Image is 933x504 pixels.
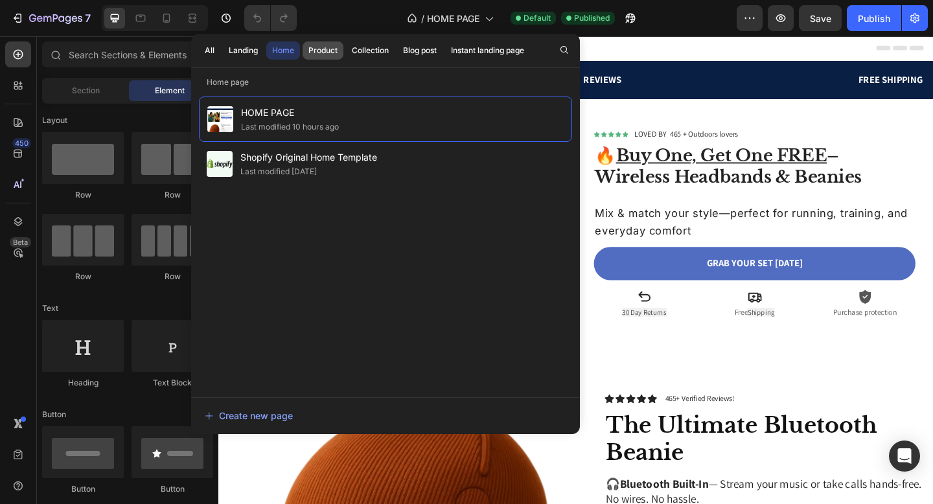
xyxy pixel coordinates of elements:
img: Alt Image [10,99,379,345]
p: Free [529,295,636,306]
span: HOME PAGE [427,12,479,25]
div: Home [272,45,294,56]
div: Last modified 10 hours ago [241,120,339,133]
span: Button [42,409,66,420]
p: FREE SHIPPING [530,40,766,55]
div: Last modified [DATE] [240,165,317,178]
button: Instant landing page [445,41,530,60]
span: Element [155,85,185,97]
p: 465+ Verified Reviews! [486,388,561,401]
strong: Bluetooth Built-In [437,479,533,495]
p: 7 [85,10,91,26]
h2: Mix & match your style—perfect for running, training, and everyday comfort [408,183,758,223]
p: Purchase protection [650,295,757,306]
button: Blog post [397,41,443,60]
span: Published [574,12,610,24]
div: Product [308,45,338,56]
p: BUY ONE GET ONE FREE [11,40,248,55]
button: 7 [5,5,97,31]
div: Create new page [205,409,293,422]
div: Text Block [132,377,213,389]
strong: 🔥 – Wireless Headbands & Beanies [409,119,700,165]
span: / [421,12,424,25]
span: Shopify Original Home Template [240,150,377,165]
p: 465+ 5-STAR REVIEWS [271,40,507,55]
div: Undo/Redo [244,5,297,31]
a: GRAB YOUR SET [DATE] [408,229,758,266]
u: Buy One, Get One FREE [432,119,662,141]
div: All [205,45,214,56]
button: Product [303,41,343,60]
div: Heading [42,377,124,389]
div: Open Intercom Messenger [889,441,920,472]
button: All [199,41,220,60]
span: Default [524,12,551,24]
div: Collection [352,45,389,56]
span: Section [72,85,100,97]
div: 450 [12,138,31,148]
span: Save [810,13,831,24]
button: Create new page [204,403,567,429]
p: Home page [191,76,580,89]
input: Search Sections & Elements [42,41,213,67]
button: Landing [223,41,264,60]
span: 30 Day Returns [439,295,487,305]
div: Row [132,271,213,282]
div: Row [42,189,124,201]
div: Button [132,483,213,495]
div: Beta [10,237,31,247]
div: Instant landing page [451,45,524,56]
span: Text [42,303,58,314]
h1: The Ultimate Bluetooth Beanie [420,407,768,471]
div: Button [42,483,124,495]
div: Publish [858,12,890,25]
button: Save [799,5,842,31]
p: LOVED BY 465 + Outdoors lovers [452,100,565,113]
div: Blog post [403,45,437,56]
div: Row [42,271,124,282]
div: Landing [229,45,258,56]
button: Home [266,41,300,60]
button: Publish [847,5,901,31]
span: HOME PAGE [241,105,339,120]
button: Collection [346,41,395,60]
span: Shipping [575,295,605,305]
span: Layout [42,115,67,126]
p: GRAB YOUR SET [DATE] [531,240,636,255]
div: Row [132,189,213,201]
